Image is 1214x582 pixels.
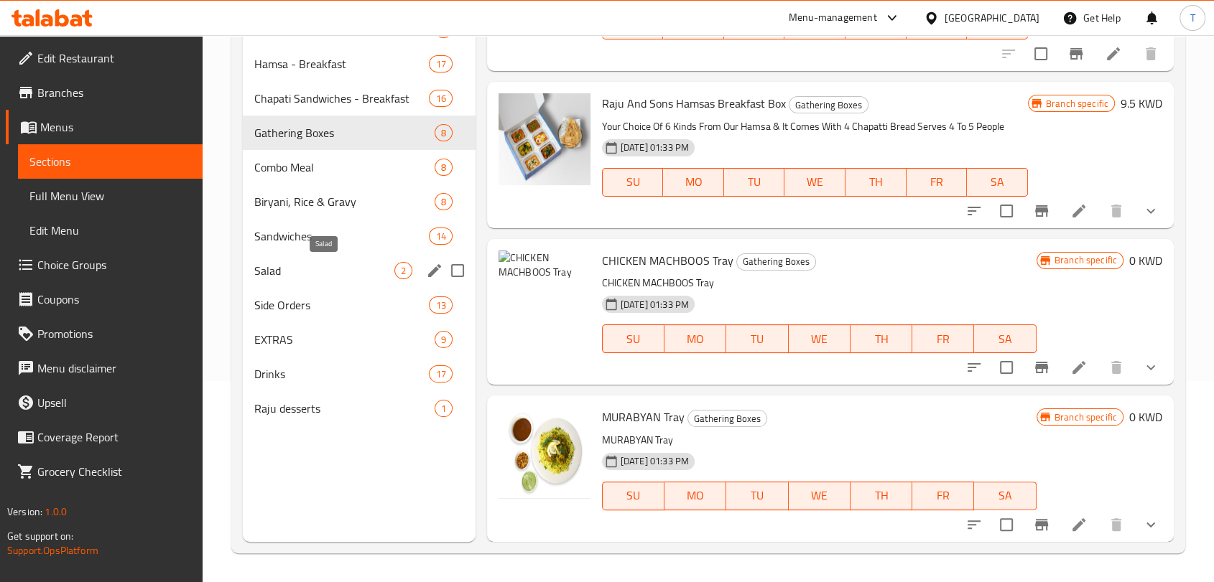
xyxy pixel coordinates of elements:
span: Select to update [991,510,1021,540]
span: Choice Groups [37,256,191,273]
span: Biryani, Rice & Gravy [254,193,435,210]
span: Combo Meal [254,159,435,176]
div: Salad2edit [243,253,476,288]
button: show more [1134,507,1168,542]
span: [DATE] 01:33 PM [615,454,695,468]
div: items [429,227,452,245]
div: Gathering Boxes [789,96,868,113]
div: Biryani, Rice & Gravy8 [243,184,476,219]
span: Edit Restaurant [37,50,191,67]
span: Promotions [37,325,191,342]
span: 16 [430,92,451,105]
button: sort-choices [957,194,991,228]
button: WE [784,168,845,197]
button: show more [1134,194,1168,228]
button: delete [1099,507,1134,542]
div: Sandwiches14 [243,219,476,253]
button: SU [602,324,664,353]
a: Edit menu item [1070,202,1088,220]
a: Edit Menu [18,213,203,248]
button: delete [1134,37,1168,71]
span: 1 [435,402,452,416]
button: sort-choices [957,350,991,385]
p: Your Choice Of 6 Kinds From Our Hamsa & It Comes With 4 Chapatti Bread Serves 4 To 5 People [602,118,1028,136]
div: Raju desserts1 [243,391,476,426]
span: MO [670,329,720,349]
div: EXTRAS9 [243,322,476,357]
span: 1.0.0 [45,502,67,521]
span: 8 [435,161,452,174]
svg: Show Choices [1142,359,1159,376]
a: Support.OpsPlatform [7,541,98,560]
button: SU [602,168,663,197]
div: Menu-management [789,9,877,27]
span: [DATE] 01:33 PM [615,141,695,154]
div: items [435,400,453,417]
div: Gathering Boxes [254,124,435,141]
button: TH [851,482,912,510]
span: TU [730,172,779,192]
a: Full Menu View [18,179,203,213]
div: items [429,55,452,72]
button: sort-choices [957,507,991,542]
span: 8 [435,195,452,209]
span: MO [669,172,718,192]
span: 8 [435,126,452,140]
a: Upsell [6,385,203,420]
button: show more [1134,350,1168,385]
div: Gathering Boxes [687,410,767,427]
button: Branch-specific-item [1024,194,1059,228]
span: Select to update [991,196,1021,226]
div: Side Orders [254,296,430,314]
a: Edit menu item [1070,359,1088,376]
span: MO [670,485,720,506]
span: 17 [430,57,451,71]
a: Coupons [6,282,203,316]
button: MO [664,482,726,510]
span: T [1190,10,1195,26]
span: TU [732,329,782,349]
button: delete [1099,194,1134,228]
a: Menu disclaimer [6,351,203,385]
span: Raju desserts [254,400,435,417]
button: delete [1099,350,1134,385]
p: CHICKEN MACHBOOS Tray [602,274,1037,292]
span: Hamsa - Breakfast [254,55,430,72]
a: Grocery Checklist [6,454,203,489]
a: Coverage Report [6,420,203,454]
button: edit [424,260,445,281]
span: Coverage Report [37,428,191,446]
button: TU [726,324,788,353]
span: WE [794,329,845,349]
span: Menu disclaimer [37,360,191,377]
span: Sections [29,153,191,170]
span: FR [912,172,962,192]
img: MURABYAN Tray [499,407,590,499]
a: Edit menu item [1070,516,1088,533]
span: TU [732,485,782,506]
a: Promotions [6,316,203,351]
button: WE [789,324,851,353]
span: SA [980,329,1030,349]
span: Chapati Sandwiches - Breakfast [254,90,430,107]
div: Hamsa - Breakfast17 [243,47,476,81]
span: MURABYAN Tray [602,406,685,428]
nav: Menu sections [243,6,476,431]
button: TU [724,168,785,197]
svg: Show Choices [1142,202,1159,220]
div: Gathering Boxes [736,253,816,271]
div: Gathering Boxes8 [243,116,476,150]
button: SA [967,168,1028,197]
span: Upsell [37,394,191,411]
span: 17 [430,367,451,381]
img: CHICKEN MACHBOOS Tray [499,250,590,342]
span: Branch specific [1049,253,1123,267]
svg: Show Choices [1142,516,1159,533]
button: TH [845,168,907,197]
span: Sandwiches [254,227,430,245]
span: SU [608,172,657,192]
button: FR [912,324,974,353]
h6: 9.5 KWD [1121,93,1162,113]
